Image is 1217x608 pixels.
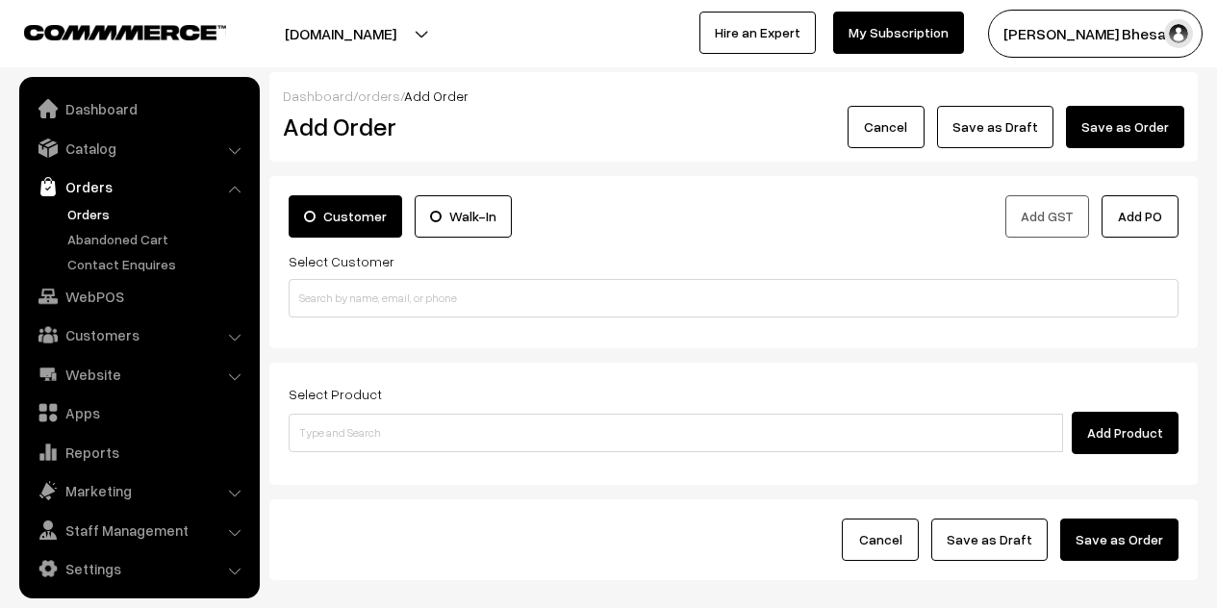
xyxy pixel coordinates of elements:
a: Orders [63,204,253,224]
a: Apps [24,395,253,430]
a: Marketing [24,473,253,508]
button: Cancel [842,519,919,561]
label: Walk-In [415,195,512,238]
input: Search by name, email, or phone [289,279,1179,317]
button: [DOMAIN_NAME] [217,10,464,58]
a: My Subscription [833,12,964,54]
a: Abandoned Cart [63,229,253,249]
button: Save as Order [1066,106,1184,148]
button: Add GST [1005,195,1089,238]
button: Add Product [1072,412,1179,454]
span: Add Order [404,88,469,104]
button: [PERSON_NAME] Bhesani… [988,10,1203,58]
a: Reports [24,435,253,469]
label: Select Product [289,384,382,404]
button: Cancel [848,106,925,148]
a: Settings [24,551,253,586]
img: user [1164,19,1193,48]
label: Select Customer [289,251,394,271]
div: / / [283,86,1184,106]
img: COMMMERCE [24,25,226,39]
h2: Add Order [283,112,564,141]
a: Dashboard [24,91,253,126]
a: Orders [24,169,253,204]
a: Website [24,357,253,392]
button: Save as Order [1060,519,1179,561]
button: Save as Draft [937,106,1053,148]
a: Catalog [24,131,253,165]
a: Staff Management [24,513,253,547]
input: Type and Search [289,414,1063,452]
a: COMMMERCE [24,19,192,42]
button: Save as Draft [931,519,1048,561]
a: Contact Enquires [63,254,253,274]
a: Hire an Expert [699,12,816,54]
label: Customer [289,195,402,238]
a: WebPOS [24,279,253,314]
a: orders [358,88,400,104]
a: Customers [24,317,253,352]
a: Dashboard [283,88,353,104]
button: Add PO [1102,195,1179,238]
